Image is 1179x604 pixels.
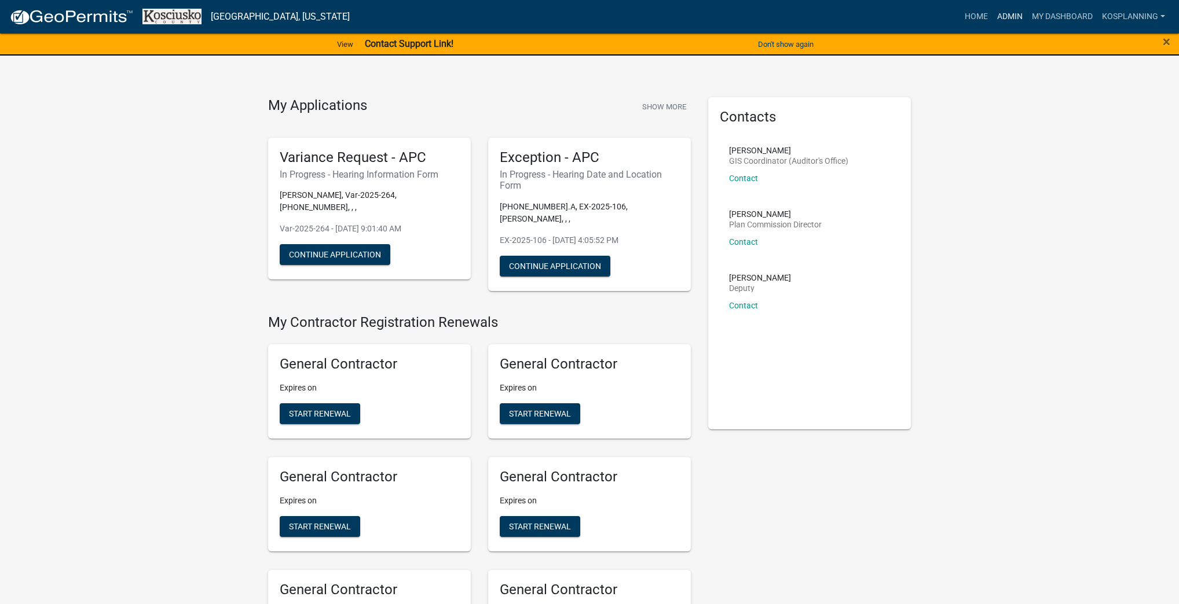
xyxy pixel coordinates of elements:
[268,314,691,331] h4: My Contractor Registration Renewals
[729,220,822,229] p: Plan Commission Director
[280,382,459,394] p: Expires on
[500,382,679,394] p: Expires on
[720,109,899,126] h5: Contacts
[280,469,459,485] h5: General Contractor
[638,97,691,116] button: Show More
[289,409,351,418] span: Start Renewal
[729,284,791,292] p: Deputy
[753,35,818,54] button: Don't show again
[500,469,679,485] h5: General Contractor
[268,97,367,115] h4: My Applications
[280,495,459,507] p: Expires on
[500,256,610,277] button: Continue Application
[1097,6,1170,28] a: kosplanning
[500,403,580,424] button: Start Renewal
[280,149,459,166] h5: Variance Request - APC
[993,6,1027,28] a: Admin
[280,581,459,598] h5: General Contractor
[500,201,679,225] p: [PHONE_NUMBER].A, EX-2025-106, [PERSON_NAME], , ,
[280,516,360,537] button: Start Renewal
[729,174,758,183] a: Contact
[509,409,571,418] span: Start Renewal
[729,210,822,218] p: [PERSON_NAME]
[729,237,758,246] a: Contact
[332,35,358,54] a: View
[500,581,679,598] h5: General Contractor
[500,356,679,373] h5: General Contractor
[1163,35,1170,49] button: Close
[500,234,679,246] p: EX-2025-106 - [DATE] 4:05:52 PM
[500,169,679,191] h6: In Progress - Hearing Date and Location Form
[280,244,390,265] button: Continue Application
[509,522,571,531] span: Start Renewal
[1163,34,1170,50] span: ×
[280,223,459,235] p: Var-2025-264 - [DATE] 9:01:40 AM
[289,522,351,531] span: Start Renewal
[280,169,459,180] h6: In Progress - Hearing Information Form
[280,403,360,424] button: Start Renewal
[365,38,453,49] strong: Contact Support Link!
[500,495,679,507] p: Expires on
[729,157,848,165] p: GIS Coordinator (Auditor's Office)
[211,7,350,27] a: [GEOGRAPHIC_DATA], [US_STATE]
[729,146,848,154] p: [PERSON_NAME]
[729,301,758,310] a: Contact
[280,189,459,213] p: [PERSON_NAME], Var-2025-264, [PHONE_NUMBER], , ,
[1027,6,1097,28] a: My Dashboard
[142,9,202,24] img: Kosciusko County, Indiana
[280,356,459,373] h5: General Contractor
[500,516,580,537] button: Start Renewal
[960,6,993,28] a: Home
[729,274,791,282] p: [PERSON_NAME]
[500,149,679,166] h5: Exception - APC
